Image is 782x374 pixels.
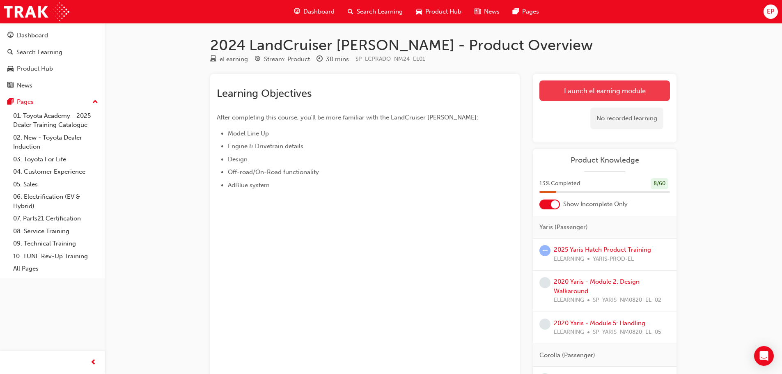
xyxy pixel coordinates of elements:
a: 02. New - Toyota Dealer Induction [10,131,101,153]
a: Search Learning [3,45,101,60]
a: news-iconNews [468,3,506,20]
span: Show Incomplete Only [563,200,628,209]
a: All Pages [10,262,101,275]
span: news-icon [475,7,481,17]
span: Learning resource code [355,55,425,62]
span: pages-icon [7,99,14,106]
button: EP [764,5,778,19]
div: Stream: Product [264,55,310,64]
span: prev-icon [90,358,96,368]
a: 03. Toyota For Life [10,153,101,166]
span: SP_YARIS_NM0820_EL_02 [593,296,661,305]
span: search-icon [348,7,353,17]
div: Pages [17,97,34,107]
div: Product Hub [17,64,53,73]
span: Off-road/On-Road functionality [228,168,319,176]
span: learningRecordVerb_NONE-icon [539,319,550,330]
div: eLearning [220,55,248,64]
a: 01. Toyota Academy - 2025 Dealer Training Catalogue [10,110,101,131]
a: 2020 Yaris - Module 5: Handling [554,319,645,327]
div: Search Learning [16,48,62,57]
span: YARIS-PROD-EL [593,255,634,264]
span: Yaris (Passenger) [539,223,588,232]
img: Trak [4,2,69,21]
span: ELEARNING [554,328,584,337]
span: target-icon [255,56,261,63]
a: guage-iconDashboard [287,3,341,20]
span: car-icon [7,65,14,73]
div: Dashboard [17,31,48,40]
div: Type [210,54,248,64]
span: ELEARNING [554,296,584,305]
span: Engine & Drivetrain details [228,142,303,150]
span: Model Line Up [228,130,269,137]
div: Stream [255,54,310,64]
span: search-icon [7,49,13,56]
a: car-iconProduct Hub [409,3,468,20]
span: After completing this course, you'll be more familiar with the LandCruiser [PERSON_NAME]: [217,114,478,121]
a: 08. Service Training [10,225,101,238]
a: 09. Technical Training [10,237,101,250]
span: learningRecordVerb_ATTEMPT-icon [539,245,550,256]
button: Pages [3,94,101,110]
span: car-icon [416,7,422,17]
div: 30 mins [326,55,349,64]
button: DashboardSearch LearningProduct HubNews [3,26,101,94]
span: Product Hub [425,7,461,16]
a: 07. Parts21 Certification [10,212,101,225]
span: learningRecordVerb_NONE-icon [539,277,550,288]
div: Open Intercom Messenger [754,346,774,366]
a: search-iconSearch Learning [341,3,409,20]
div: News [17,81,32,90]
a: 06. Electrification (EV & Hybrid) [10,190,101,212]
span: clock-icon [316,56,323,63]
span: Design [228,156,248,163]
a: 04. Customer Experience [10,165,101,178]
span: Search Learning [357,7,403,16]
span: pages-icon [513,7,519,17]
a: Product Hub [3,61,101,76]
a: Product Knowledge [539,156,670,165]
a: 10. TUNE Rev-Up Training [10,250,101,263]
h1: 2024 LandCruiser [PERSON_NAME] - Product Overview [210,36,677,54]
span: Learning Objectives [217,87,312,100]
span: news-icon [7,82,14,89]
span: ELEARNING [554,255,584,264]
span: AdBlue system [228,181,270,189]
a: pages-iconPages [506,3,546,20]
span: News [484,7,500,16]
span: learningResourceType_ELEARNING-icon [210,56,216,63]
span: Corolla (Passenger) [539,351,595,360]
span: Pages [522,7,539,16]
span: SP_YARIS_NM0820_EL_05 [593,328,661,337]
a: Launch eLearning module [539,80,670,101]
span: EP [767,7,774,16]
a: News [3,78,101,93]
span: up-icon [92,97,98,108]
a: 05. Sales [10,178,101,191]
a: 2020 Yaris - Module 2: Design Walkaround [554,278,640,295]
span: guage-icon [294,7,300,17]
span: 13 % Completed [539,179,580,188]
span: Dashboard [303,7,335,16]
span: guage-icon [7,32,14,39]
a: Dashboard [3,28,101,43]
div: Duration [316,54,349,64]
div: 8 / 60 [651,178,668,189]
a: 2025 Yaris Hatch Product Training [554,246,651,253]
div: No recorded learning [590,108,663,129]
